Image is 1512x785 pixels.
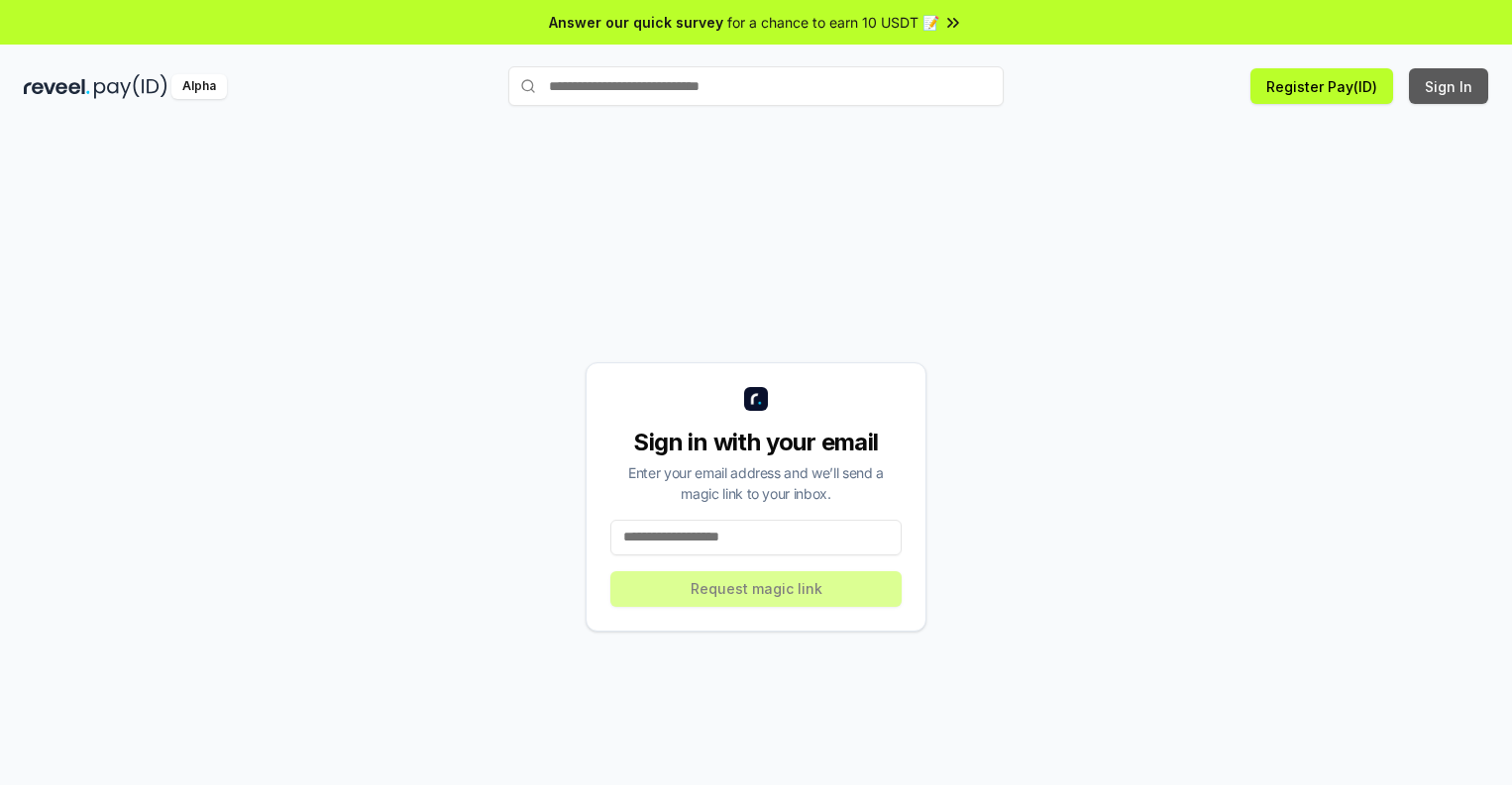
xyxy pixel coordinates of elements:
[549,12,723,33] span: Answer our quick survey
[24,74,90,99] img: reveel_dark
[1409,68,1488,104] button: Sign In
[1250,68,1393,104] button: Register Pay(ID)
[744,387,768,411] img: logo_small
[610,427,902,458] div: Sign in with your email
[727,12,939,33] span: for a chance to earn 10 USDT 📝
[610,462,902,504] div: Enter your email address and we’ll send a magic link to your inbox.
[171,74,227,99] div: Alpha
[94,74,167,99] img: pay_id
